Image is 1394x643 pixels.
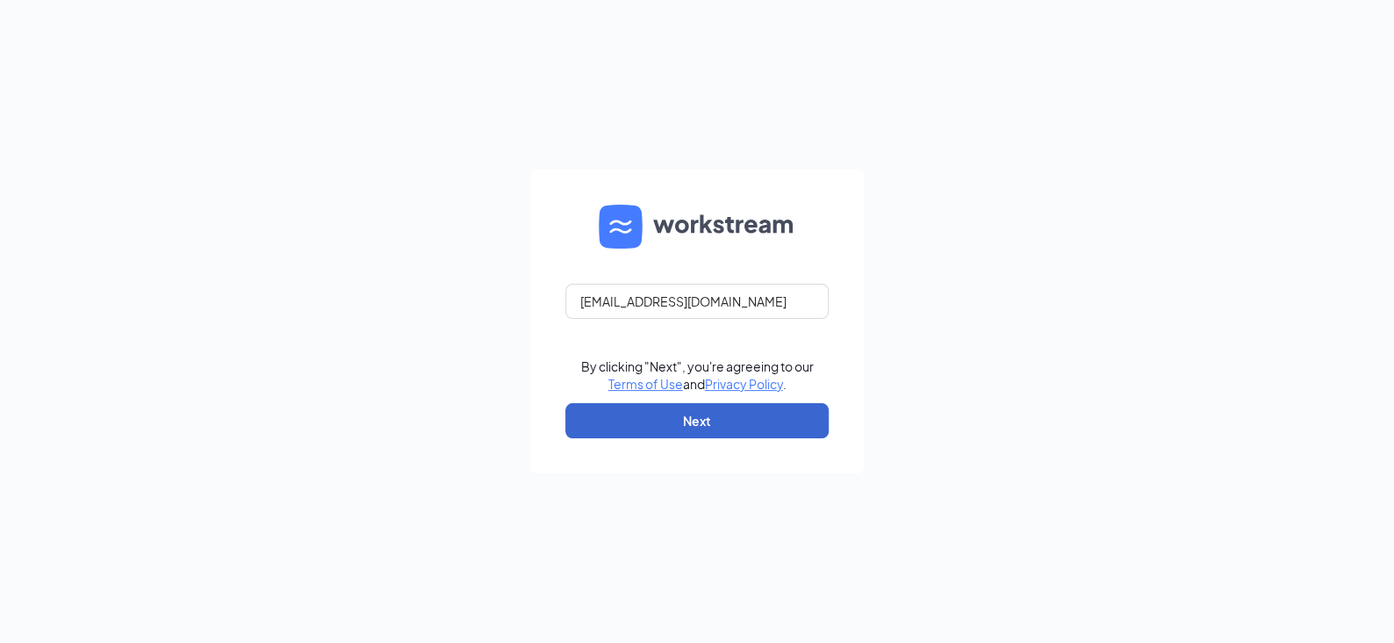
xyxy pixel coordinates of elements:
div: By clicking "Next", you're agreeing to our and . [581,358,814,393]
a: Privacy Policy [705,376,783,392]
input: Email [565,284,829,319]
a: Terms of Use [608,376,683,392]
button: Next [565,403,829,438]
img: WS logo and Workstream text [599,205,795,249]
